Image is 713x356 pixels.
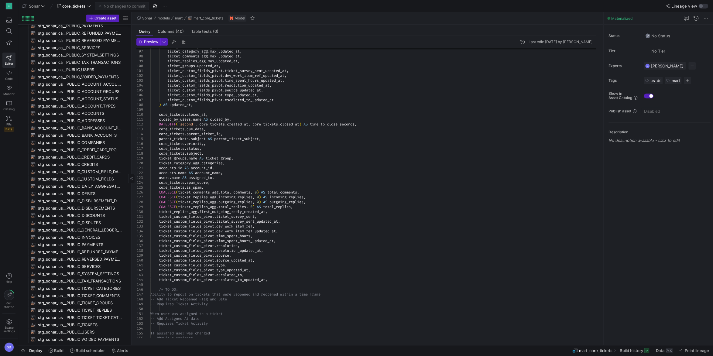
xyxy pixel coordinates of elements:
span: stg_sonar_ca__PUBLIC_PAYMENTS​​​​​​​​​​ [38,22,122,29]
span: , [240,54,242,59]
span: time_spent_hours_updated_at [225,78,282,83]
span: AS [208,136,212,141]
div: 118 [136,151,143,156]
a: Monitor [2,83,15,98]
span: closed_at [280,122,299,127]
div: 74K [666,348,673,353]
span: stg_sonar_us__PUBLIC_ACCOUNTS​​​​​​​​​​ [38,110,122,117]
span: core_tickets [159,112,184,117]
div: 104 [136,83,143,88]
span: Beta [4,127,14,132]
div: 98 [136,54,143,59]
span: stg_sonar_us__PUBLIC_CUSTOM_FIELD_DATA​​​​​​​​​​ [38,168,122,175]
button: Build scheduler [67,345,108,356]
span: ticket_custom_fields_pivot [167,73,223,78]
span: closed_by_users [159,117,191,122]
span: stg_sonar_us__PUBLIC_REVERSED_PAYMENTS​​​​​​​​​​ [38,256,122,263]
span: stg_sonar_us__PUBLIC_SERVICES​​​​​​​​​​ [38,263,122,270]
span: , [204,127,206,132]
span: ticket_custom_fields_pivot [167,83,223,88]
a: stg_sonar_us__PUBLIC_TICKET_GROUPS​​​​​​​​​​ [21,299,129,306]
img: undefined [230,16,233,20]
span: , [229,117,231,122]
span: max_updated_at [210,54,240,59]
a: stg_sonar_us__PUBLIC_TICKET_CATEGORIES​​​​​​​​​​ [21,285,129,292]
div: 109 [136,107,143,112]
span: Preview [144,40,158,44]
span: ticket_comments_agg [167,54,208,59]
span: stg_sonar_us__PUBLIC_TICKET_TICKET_CATEGORY​​​​​​​​​​ [38,314,122,321]
span: core_tickets [62,4,85,9]
div: 107 [136,98,143,102]
a: stg_sonar_us__PUBLIC_CREDITS​​​​​​​​​​ [21,161,129,168]
span: ) [159,102,161,107]
span: Create asset [94,16,116,20]
span: . [206,59,208,63]
span: max_updated_at [210,49,240,54]
span: , [238,59,240,63]
span: , [284,73,286,78]
span: , [204,141,206,146]
span: stg_sonar_us__PUBLIC_CREDITS​​​​​​​​​​ [38,161,122,168]
span: (0) [213,29,218,33]
a: stg_sonar_ca__PUBLIC_REVERSED_PAYMENTS​​​​​​​​​​ [21,37,129,44]
span: Editor [5,62,13,65]
span: stg_sonar_ca__PUBLIC_VOIDED_PAYMENTS​​​​​​​​​​ [38,74,122,80]
span: stg_sonar_us__PUBLIC_TICKETS​​​​​​​​​​ [38,321,122,328]
span: stg_sonar_us__PUBLIC_TICKET_CATEGORIES​​​​​​​​​​ [38,285,122,292]
a: stg_sonar_us__PUBLIC_ADDRESSES​​​​​​​​​​ [21,117,129,124]
a: S [2,1,15,11]
a: Editor [2,53,15,68]
a: stg_sonar_us__PUBLIC_TICKETS​​​​​​​​​​ [21,321,129,328]
span: stg_sonar_us__PUBLIC_GENERAL_LEDGER_CODES​​​​​​​​​​ [38,227,122,234]
div: 102 [136,73,143,78]
span: stg_sonar_us__PUBLIC_ADDRESSES​​​​​​​​​​ [38,117,122,124]
div: 103 [136,78,143,83]
a: stg_sonar_us__PUBLIC_ACCOUNT_STATUSES​​​​​​​​​​ [21,95,129,102]
a: stg_sonar_us__PUBLIC_SYSTEM_SETTINGS​​​​​​​​​​ [21,270,129,277]
span: Monitor [3,92,15,96]
a: stg_sonar_us__PUBLIC_PAYMENTS​​​​​​​​​​ [21,241,129,248]
span: ticket_groups [167,63,195,68]
span: , [355,122,357,127]
span: stg_sonar_us__PUBLIC_DISPUTES​​​​​​​​​​ [38,219,122,226]
span: ( [176,122,178,127]
span: stg_sonar_us__PUBLIC_TICKET_GROUPS​​​​​​​​​​ [38,300,122,306]
span: escalated_to_updated_at [225,98,274,102]
a: stg_sonar_us__PUBLIC_DAILY_AGGREGATE_VALUES​​​​​​​​​​ [21,183,129,190]
a: stg_sonar_us__PUBLIC_COMPANIES​​​​​​​​​​ [21,139,129,146]
span: Columns [158,29,184,33]
span: ticket_custom_fields_pivot [167,88,223,93]
span: stg_sonar_us__PUBLIC_DAILY_AGGREGATE_VALUES​​​​​​​​​​ [38,183,122,190]
span: Build history [620,348,643,353]
span: ticket_survey_sent_updated_at [225,68,286,73]
a: stg_sonar_us__PUBLIC_ACCOUNT_ACCOUNT_GROUP​​​​​​​​​​ [21,80,129,88]
a: stg_sonar_ca__PUBLIC_TAX_TRANSACTIONS​​​​​​​​​​ [21,59,129,66]
div: Press SPACE to select this row. [21,124,129,132]
span: Build scheduler [76,348,105,353]
div: 106 [136,93,143,98]
a: stg_sonar_us__PUBLIC_CREDIT_CARDS​​​​​​​​​​ [21,153,129,161]
span: Tier [608,49,639,53]
span: No Tier [645,49,665,53]
div: 113 [136,127,143,132]
span: PRs [6,122,12,126]
div: 114 [136,132,143,136]
a: stg_sonar_us__PUBLIC_GENERAL_LEDGER_CODES​​​​​​​​​​ [21,226,129,234]
span: Table tests [191,29,218,33]
div: Press SPACE to select this row. [21,66,129,73]
div: 112 [136,122,143,127]
button: Sonar [135,15,154,22]
span: , [191,102,193,107]
button: Point lineage [677,345,712,356]
div: SB [4,342,14,352]
span: , [221,132,223,136]
div: Press SPACE to select this row. [21,59,129,66]
a: stg_sonar_us__PUBLIC_TICKET_COMMENTS​​​​​​​​​​ [21,292,129,299]
span: Space settings [3,326,15,333]
button: Data74K [653,345,675,356]
span: mart [672,78,680,83]
span: stg_sonar_us__PUBLIC_INVOICES​​​​​​​​​​ [38,234,122,241]
a: stg_sonar_ca__PUBLIC_REFUNDED_PAYMENTS​​​​​​​​​​ [21,29,129,37]
span: stg_sonar_ca__PUBLIC_REFUNDED_PAYMENTS​​​​​​​​​​ [38,30,122,37]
